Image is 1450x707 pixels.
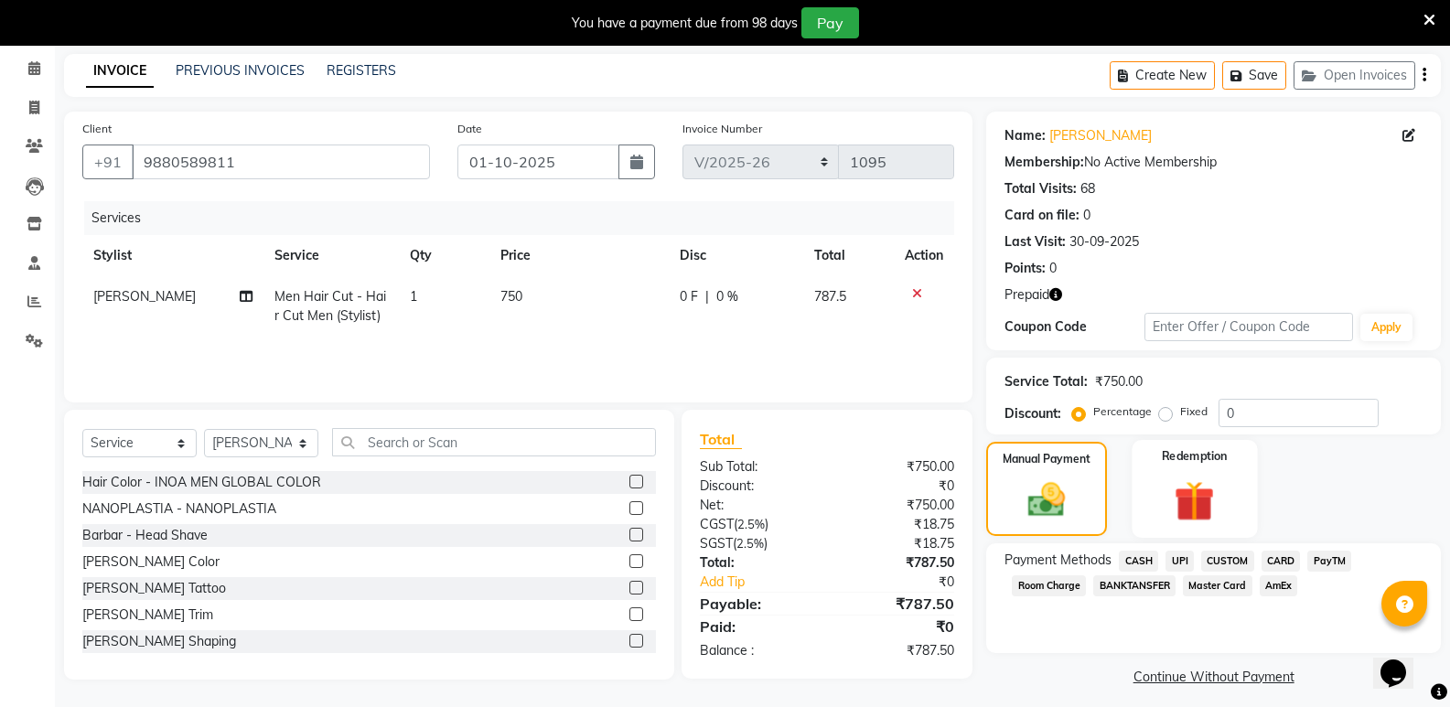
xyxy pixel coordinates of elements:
div: 68 [1080,179,1095,198]
span: Total [700,430,742,449]
div: 0 [1049,259,1057,278]
button: Pay [801,7,859,38]
th: Disc [669,235,804,276]
label: Fixed [1180,403,1208,420]
span: Prepaid [1004,285,1049,305]
input: Search by Name/Mobile/Email/Code [132,145,430,179]
div: ₹0 [827,477,968,496]
div: Sub Total: [686,457,827,477]
a: REGISTERS [327,62,396,79]
span: UPI [1165,551,1194,572]
span: 750 [500,288,522,305]
label: Percentage [1093,403,1152,420]
div: Total Visits: [1004,179,1077,198]
a: PREVIOUS INVOICES [176,62,305,79]
img: _gift.svg [1162,476,1227,526]
div: Services [84,201,968,235]
span: CUSTOM [1201,551,1254,572]
span: CASH [1119,551,1158,572]
div: No Active Membership [1004,153,1423,172]
div: [PERSON_NAME] Tattoo [82,579,226,598]
div: ₹0 [851,573,968,592]
button: Apply [1360,314,1412,341]
span: 787.5 [814,288,846,305]
span: BANKTANSFER [1093,575,1176,596]
button: Save [1222,61,1286,90]
div: Payable: [686,593,827,615]
a: Add Tip [686,573,851,592]
label: Redemption [1162,447,1228,465]
div: Service Total: [1004,372,1088,391]
div: ₹18.75 [827,515,968,534]
span: 1 [410,288,417,305]
input: Enter Offer / Coupon Code [1144,313,1353,341]
div: ( ) [686,515,827,534]
th: Service [263,235,399,276]
div: Net: [686,496,827,515]
div: Last Visit: [1004,232,1066,252]
div: Discount: [1004,404,1061,423]
span: CGST [700,516,734,532]
span: Men Hair Cut - Hair Cut Men (Stylist) [274,288,386,324]
div: [PERSON_NAME] Shaping [82,632,236,651]
label: Client [82,121,112,137]
div: ₹787.50 [827,641,968,660]
a: [PERSON_NAME] [1049,126,1152,145]
div: ₹750.00 [1095,372,1143,391]
div: ₹0 [827,616,968,637]
span: 2.5% [737,517,765,531]
span: | [705,287,709,306]
span: PayTM [1307,551,1351,572]
button: +91 [82,145,134,179]
div: Card on file: [1004,206,1079,225]
div: Hair Color - INOA MEN GLOBAL COLOR [82,473,321,492]
label: Date [457,121,482,137]
span: SGST [700,535,733,552]
span: CARD [1262,551,1301,572]
div: ₹18.75 [827,534,968,553]
span: [PERSON_NAME] [93,288,196,305]
div: You have a payment due from 98 days [572,14,798,33]
span: 0 F [680,287,698,306]
span: Room Charge [1012,575,1086,596]
label: Invoice Number [682,121,762,137]
div: NANOPLASTIA - NANOPLASTIA [82,499,276,519]
div: [PERSON_NAME] Trim [82,605,213,625]
div: Total: [686,553,827,573]
span: AmEx [1260,575,1298,596]
th: Total [803,235,894,276]
span: 2.5% [736,536,764,551]
a: INVOICE [86,55,154,88]
th: Stylist [82,235,263,276]
span: 0 % [716,287,738,306]
div: ₹787.50 [827,553,968,573]
div: Membership: [1004,153,1084,172]
span: Payment Methods [1004,551,1112,570]
div: Name: [1004,126,1046,145]
iframe: chat widget [1373,634,1432,689]
div: ₹750.00 [827,457,968,477]
div: Paid: [686,616,827,637]
img: _cash.svg [1016,478,1077,521]
div: 0 [1083,206,1090,225]
input: Search or Scan [332,428,656,456]
a: Continue Without Payment [990,668,1437,687]
div: Coupon Code [1004,317,1144,337]
div: Points: [1004,259,1046,278]
div: 30-09-2025 [1069,232,1139,252]
button: Create New [1110,61,1215,90]
label: Manual Payment [1003,451,1090,467]
div: [PERSON_NAME] Color [82,552,220,572]
th: Action [894,235,954,276]
div: Discount: [686,477,827,496]
div: ( ) [686,534,827,553]
span: Master Card [1183,575,1252,596]
th: Price [489,235,669,276]
button: Open Invoices [1294,61,1415,90]
th: Qty [399,235,489,276]
div: ₹787.50 [827,593,968,615]
div: Barbar - Head Shave [82,526,208,545]
div: Balance : [686,641,827,660]
div: ₹750.00 [827,496,968,515]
